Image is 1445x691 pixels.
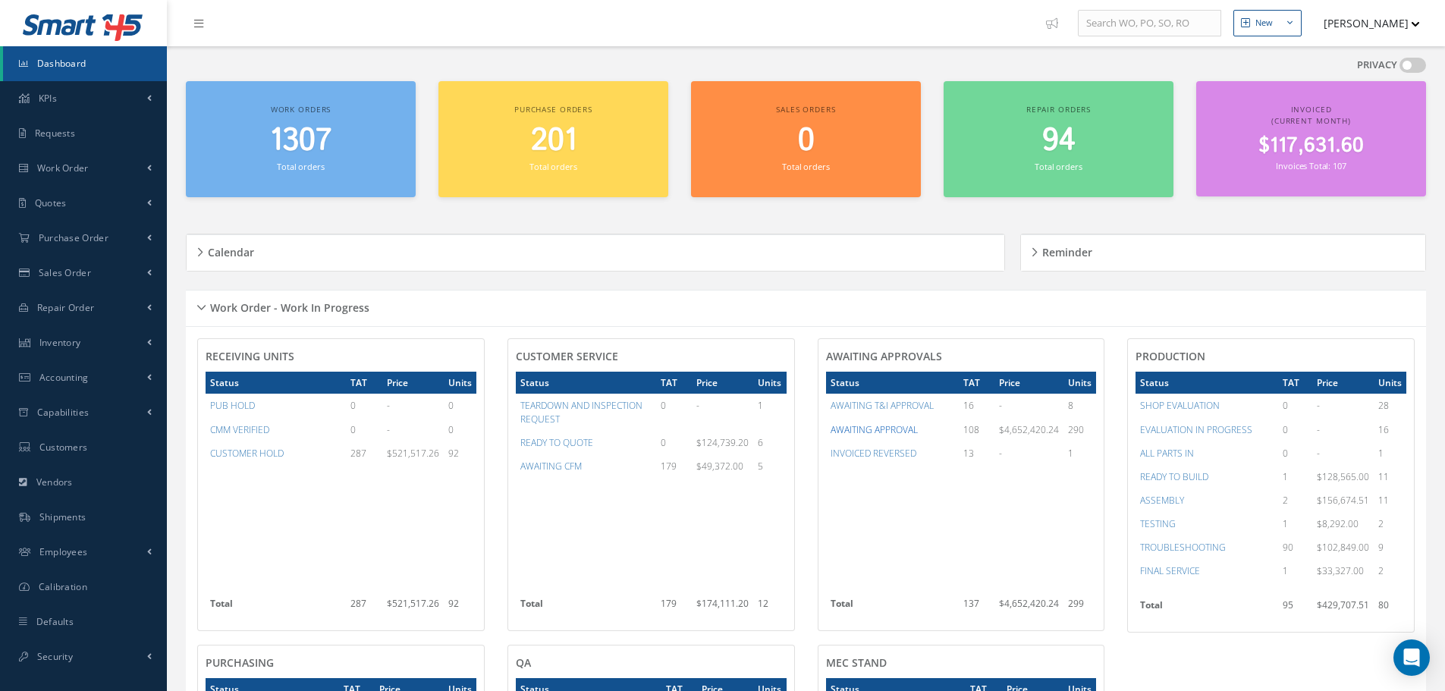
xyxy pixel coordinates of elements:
a: AWAITING APPROVAL [831,423,918,436]
span: Capabilities [37,406,90,419]
td: 0 [346,394,382,417]
th: Total [206,592,346,623]
span: Accounting [39,371,89,384]
td: 2 [1374,512,1406,536]
span: $49,372.00 [696,460,743,473]
a: PUB HOLD [210,399,255,412]
td: 0 [346,418,382,441]
a: READY TO QUOTE [520,436,593,449]
td: 9 [1374,536,1406,559]
a: Sales orders 0 Total orders [691,81,921,197]
td: 13 [959,441,994,465]
span: $4,652,420.24 [999,597,1059,610]
span: $521,517.26 [387,597,439,610]
span: - [387,423,390,436]
small: Total orders [1035,161,1082,172]
th: Price [994,372,1063,394]
td: 0 [1278,394,1312,417]
span: Inventory [39,336,81,349]
td: 11 [1374,488,1406,512]
h4: QA [516,657,787,670]
input: Search WO, PO, SO, RO [1078,10,1221,37]
td: 179 [656,454,693,478]
td: 290 [1063,418,1096,441]
a: ALL PARTS IN [1140,447,1194,460]
span: - [1317,399,1320,412]
td: 137 [959,592,994,623]
th: Price [692,372,753,394]
span: $4,652,420.24 [999,423,1059,436]
span: Work orders [271,104,331,115]
span: Security [37,650,73,663]
a: Repair orders 94 Total orders [944,81,1173,197]
a: AWAITING T&I APPROVAL [831,399,934,412]
th: Units [1063,372,1096,394]
td: 108 [959,418,994,441]
h5: Work Order - Work In Progress [206,297,369,315]
span: Requests [35,127,75,140]
a: TROUBLESHOOTING [1140,541,1226,554]
a: FINAL SERVICE [1140,564,1200,577]
th: TAT [346,372,382,394]
a: READY TO BUILD [1140,470,1208,483]
td: 287 [346,592,382,623]
td: 0 [1278,441,1312,465]
span: Purchase Order [39,231,108,244]
span: - [1317,423,1320,436]
h4: PRODUCTION [1136,350,1406,363]
td: 299 [1063,592,1096,623]
th: Total [516,592,656,623]
span: Invoiced [1291,104,1332,115]
td: 8 [1063,394,1096,417]
span: $102,849.00 [1317,541,1369,554]
button: New [1233,10,1302,36]
th: Status [206,372,346,394]
td: 1 [1278,559,1312,583]
span: Sales Order [39,266,91,279]
span: $429,707.51 [1317,598,1369,611]
div: New [1255,17,1273,30]
td: 1 [1063,441,1096,465]
span: $156,674.51 [1317,494,1369,507]
span: - [387,399,390,412]
td: 11 [1374,465,1406,488]
span: - [696,399,699,412]
td: 0 [444,394,476,417]
th: Total [1136,594,1277,624]
td: 1 [1278,512,1312,536]
span: $33,327.00 [1317,564,1364,577]
th: TAT [656,372,693,394]
span: Defaults [36,615,74,628]
div: Open Intercom Messenger [1393,639,1430,676]
th: Status [516,372,656,394]
span: - [999,447,1002,460]
a: TESTING [1140,517,1176,530]
a: Work orders 1307 Total orders [186,81,416,197]
td: 0 [1278,418,1312,441]
h5: Reminder [1038,241,1092,259]
a: CMM VERIFIED [210,423,269,436]
span: $124,739.20 [696,436,749,449]
th: Units [444,372,476,394]
td: 80 [1374,594,1406,624]
a: Invoiced (Current Month) $117,631.60 Invoices Total: 107 [1196,81,1426,196]
th: Price [1312,372,1374,394]
td: 1 [1374,441,1406,465]
h4: PURCHASING [206,657,476,670]
td: 179 [656,592,693,623]
td: 0 [656,431,693,454]
td: 5 [753,454,786,478]
span: Repair orders [1026,104,1091,115]
td: 12 [753,592,786,623]
span: $8,292.00 [1317,517,1359,530]
th: TAT [1278,372,1312,394]
span: Employees [39,545,88,558]
th: TAT [959,372,994,394]
td: 1 [1278,465,1312,488]
span: $128,565.00 [1317,470,1369,483]
span: Shipments [39,510,86,523]
span: Work Order [37,162,89,174]
th: Price [382,372,444,394]
span: Dashboard [37,57,86,70]
a: TEARDOWN AND INSPECTION REQUEST [520,399,642,425]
